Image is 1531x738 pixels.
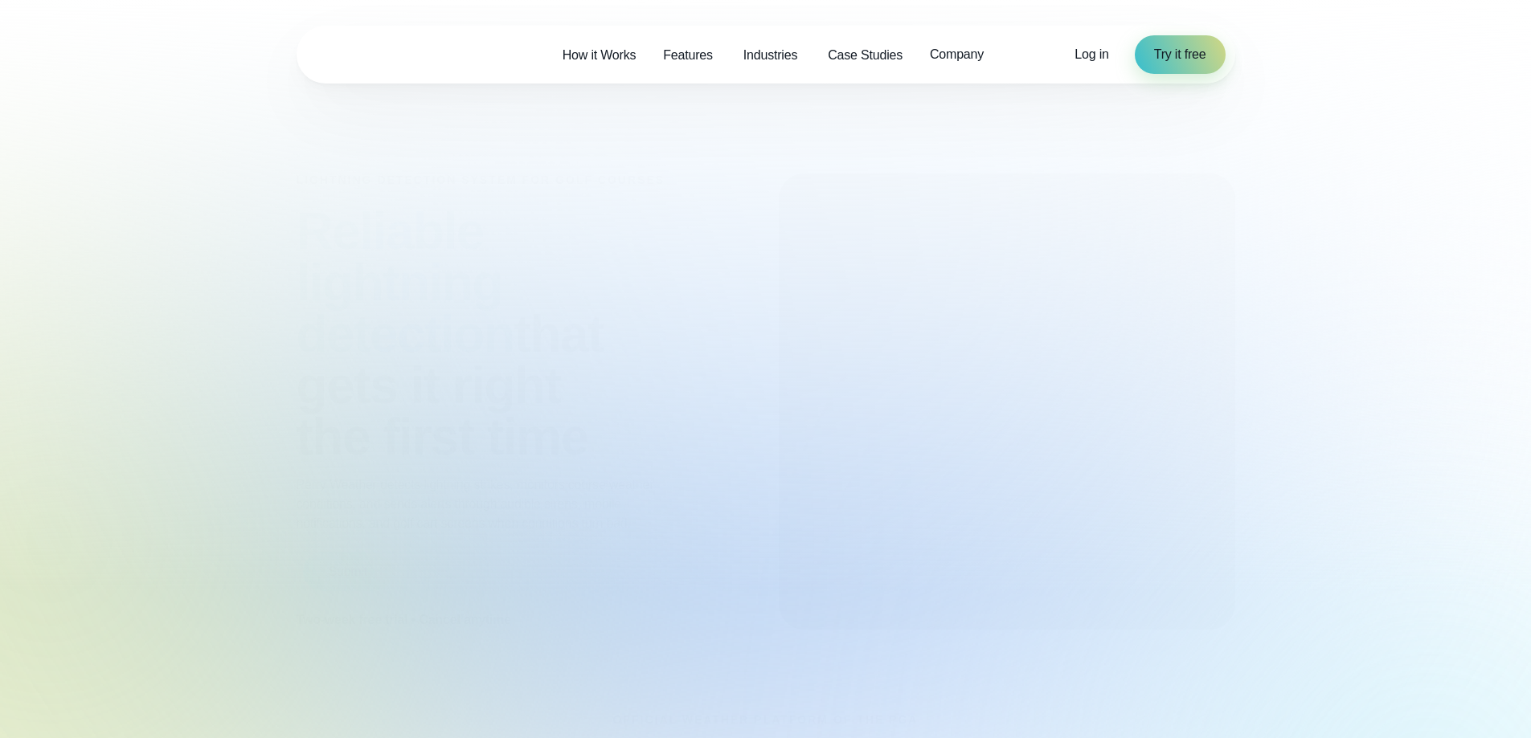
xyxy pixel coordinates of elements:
[814,39,916,71] a: Case Studies
[1135,35,1226,74] a: Try it free
[828,46,903,65] span: Case Studies
[743,46,797,65] span: Industries
[563,46,637,65] span: How it Works
[549,39,650,71] a: How it Works
[1075,45,1108,64] a: Log in
[1154,45,1206,64] span: Try it free
[663,46,713,65] span: Features
[1075,47,1108,61] span: Log in
[930,45,984,64] span: Company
